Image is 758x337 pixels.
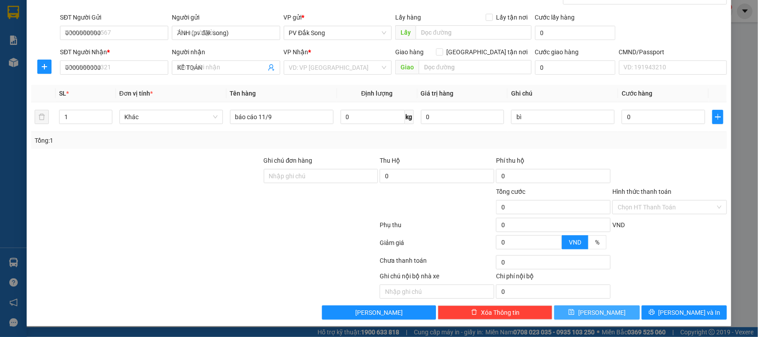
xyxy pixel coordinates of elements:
span: Giao hàng [395,48,424,56]
div: Ghi chú nội bộ nhà xe [380,271,494,285]
input: Dọc đường [416,25,532,40]
input: Nhập ghi chú [380,285,494,299]
span: Lấy tận nơi [493,12,532,22]
button: plus [37,60,52,74]
label: Ghi chú đơn hàng [264,157,313,164]
input: Cước giao hàng [535,60,615,75]
span: VND [612,221,625,229]
div: Chi phí nội bộ [496,271,611,285]
span: [PERSON_NAME] [355,308,403,317]
span: kg [405,110,414,124]
button: [PERSON_NAME] [322,305,437,320]
div: VP gửi [284,12,392,22]
div: CMND/Passport [619,47,727,57]
button: deleteXóa Thông tin [438,305,552,320]
span: Tổng cước [496,188,525,195]
div: Tổng: 1 [35,136,293,145]
span: user-add [268,64,275,71]
div: Phí thu hộ [496,156,611,169]
span: printer [649,309,655,316]
span: SL [59,90,66,97]
input: VD: Bàn, Ghế [230,110,333,124]
label: Hình thức thanh toán [612,188,671,195]
span: plus [713,113,723,120]
div: SĐT Người Gửi [60,12,168,22]
span: 18:20:57 [DATE] [84,40,125,47]
span: save [568,309,575,316]
span: Cước hàng [622,90,652,97]
input: Ghi chú đơn hàng [264,169,378,183]
span: % [595,239,599,246]
div: Chưa thanh toán [379,256,496,271]
span: VND [569,239,581,246]
span: Lấy [395,25,416,40]
span: PV Đắk Song [289,26,387,40]
img: logo [9,20,20,42]
div: Phụ thu [379,220,496,236]
button: printer[PERSON_NAME] và In [642,305,727,320]
span: Nơi nhận: [68,62,82,75]
div: Giảm giá [379,238,496,253]
div: SĐT Người Nhận [60,47,168,57]
strong: BIÊN NHẬN GỬI HÀNG HOÁ [31,53,103,60]
label: Cước lấy hàng [535,14,575,21]
span: Khác [125,110,218,124]
span: Định lượng [361,90,393,97]
div: Người nhận [172,47,280,57]
strong: CÔNG TY TNHH [GEOGRAPHIC_DATA] 214 QL13 - P.26 - Q.BÌNH THẠNH - TP HCM 1900888606 [23,14,72,48]
span: PV Đắk Song [30,62,56,67]
input: Cước lấy hàng [535,26,615,40]
span: [PERSON_NAME] và In [659,308,721,317]
span: [PERSON_NAME] [578,308,626,317]
span: plus [38,63,51,70]
div: Người gửi [172,12,280,22]
span: Đơn vị tính [119,90,153,97]
span: Giá trị hàng [421,90,454,97]
span: Giao [395,60,419,74]
span: Tên hàng [230,90,256,97]
button: plus [712,110,723,124]
span: Nơi gửi: [9,62,18,75]
th: Ghi chú [508,85,618,102]
span: Xóa Thông tin [481,308,520,317]
label: Cước giao hàng [535,48,579,56]
input: 0 [421,110,504,124]
span: Thu Hộ [380,157,400,164]
input: Dọc đường [419,60,532,74]
span: VP Nhận [284,48,309,56]
input: Ghi Chú [511,110,615,124]
button: save[PERSON_NAME] [554,305,639,320]
span: [GEOGRAPHIC_DATA] tận nơi [443,47,532,57]
span: DSG09250154 [85,33,125,40]
span: delete [471,309,477,316]
button: delete [35,110,49,124]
